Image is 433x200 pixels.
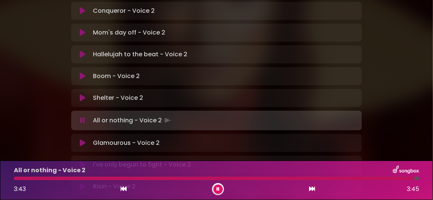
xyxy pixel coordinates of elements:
span: 3:43 [14,185,26,193]
p: All or nothing - Voice 2 [14,166,85,175]
p: Hallelujah to the beat - Voice 2 [93,50,187,59]
p: I've only begun to fight - Voice 2 [93,160,191,169]
img: songbox-logo-white.png [393,165,419,175]
p: Conqueror - Voice 2 [93,6,155,15]
p: Boom - Voice 2 [93,72,140,81]
p: Mom's day off - Voice 2 [93,28,165,37]
img: waveform4.gif [162,115,172,126]
p: Glamourous - Voice 2 [93,138,160,147]
p: All or nothing - Voice 2 [93,115,172,126]
p: Shelter - Voice 2 [93,93,143,102]
span: 3:45 [407,185,419,194]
